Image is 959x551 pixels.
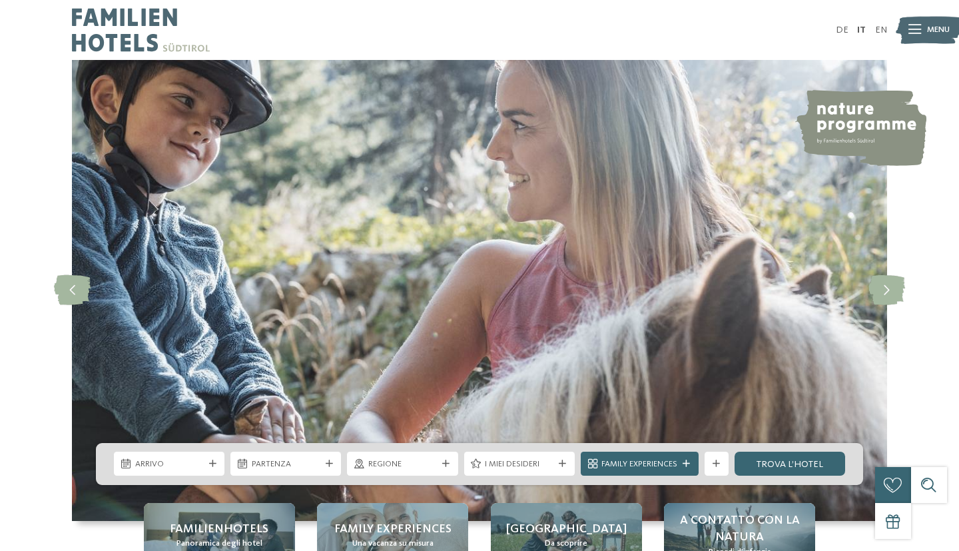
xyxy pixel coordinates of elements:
span: Family experiences [334,521,452,538]
span: [GEOGRAPHIC_DATA] [506,521,627,538]
span: I miei desideri [485,458,553,470]
span: Familienhotels [170,521,268,538]
span: Family Experiences [601,458,677,470]
a: trova l’hotel [735,452,845,476]
a: EN [875,25,887,35]
span: Panoramica degli hotel [176,538,262,550]
img: Family hotel Alto Adige: the happy family places! [72,60,887,521]
span: Partenza [252,458,320,470]
span: A contatto con la natura [676,512,803,546]
span: Menu [927,24,950,36]
span: Arrivo [135,458,204,470]
a: DE [836,25,848,35]
span: Da scoprire [545,538,587,550]
span: Una vacanza su misura [352,538,434,550]
img: nature programme by Familienhotels Südtirol [795,90,926,166]
span: Regione [368,458,437,470]
a: IT [857,25,866,35]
